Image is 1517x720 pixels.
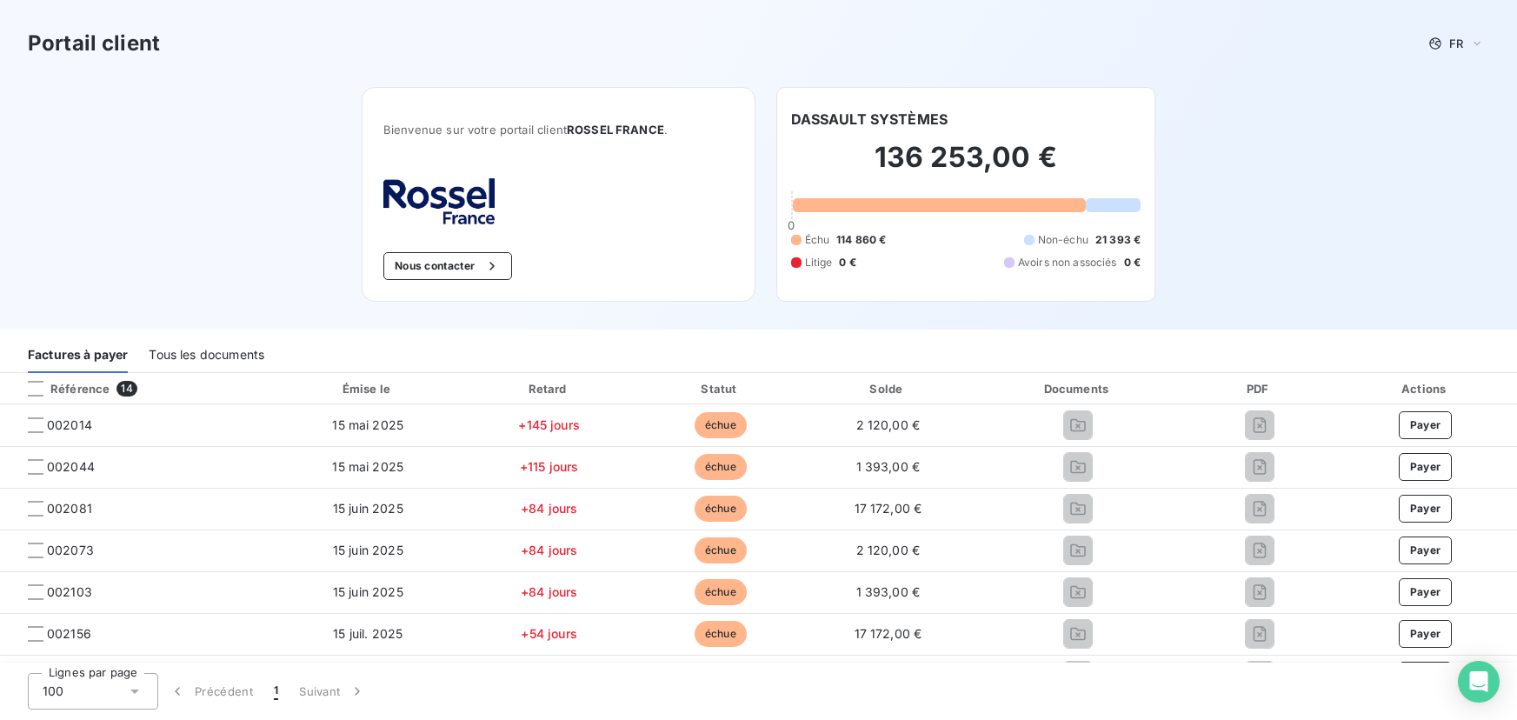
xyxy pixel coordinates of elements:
div: Tous les documents [149,337,264,373]
span: +145 jours [518,417,580,432]
button: Payer [1399,578,1453,606]
span: 15 mai 2025 [332,459,403,474]
span: 17 172,00 € [855,501,922,516]
span: échue [695,621,747,647]
span: 2 120,00 € [856,417,921,432]
img: Company logo [383,178,495,224]
span: Litige [805,255,833,270]
div: Actions [1337,380,1514,397]
div: Documents [974,380,1181,397]
span: Avoirs non associés [1018,255,1117,270]
div: PDF [1188,380,1330,397]
span: 17 172,00 € [855,626,922,641]
button: Payer [1399,537,1453,564]
span: ROSSEL FRANCE [567,123,664,137]
span: +54 jours [521,626,576,641]
button: Payer [1399,495,1453,523]
div: Open Intercom Messenger [1458,661,1500,703]
span: 002081 [47,500,92,517]
span: Échu [805,232,830,248]
span: 1 [274,683,278,700]
span: 1 393,00 € [856,584,921,599]
span: +84 jours [521,501,577,516]
h2: 136 253,00 € [791,140,1141,192]
span: 15 juil. 2025 [333,626,403,641]
div: Solde [808,380,967,397]
h3: Portail client [28,28,160,59]
span: Bienvenue sur votre portail client . [383,123,734,137]
button: Payer [1399,620,1453,648]
span: échue [695,496,747,522]
span: 002103 [47,583,92,601]
span: FR [1449,37,1463,50]
span: 002156 [47,625,91,643]
span: 2 120,00 € [856,543,921,557]
span: 002044 [47,458,95,476]
button: 1 [263,673,289,710]
span: 21 393 € [1095,232,1141,248]
span: 100 [43,683,63,700]
div: Factures à payer [28,337,128,373]
button: Précédent [158,673,263,710]
span: Non-échu [1038,232,1088,248]
button: Suivant [289,673,376,710]
button: Nous contacter [383,252,512,280]
span: échue [695,579,747,605]
div: Émise le [277,380,459,397]
span: échue [695,537,747,563]
span: échue [695,454,747,480]
span: +84 jours [521,543,577,557]
div: Retard [466,380,633,397]
span: 15 juin 2025 [333,584,403,599]
span: 0 [788,218,795,232]
span: 114 860 € [836,232,886,248]
span: 002073 [47,542,94,559]
span: 15 juin 2025 [333,501,403,516]
button: Payer [1399,453,1453,481]
span: +115 jours [520,459,579,474]
div: Référence [14,381,110,397]
span: 002014 [47,417,92,434]
span: +84 jours [521,584,577,599]
button: Payer [1399,411,1453,439]
div: Statut [639,380,802,397]
span: 1 393,00 € [856,459,921,474]
span: échue [695,412,747,438]
span: 15 mai 2025 [332,417,403,432]
span: 15 juin 2025 [333,543,403,557]
h6: DASSAULT SYSTÈMES [791,109,948,130]
span: 14 [116,381,136,397]
span: 0 € [1124,255,1141,270]
span: 0 € [839,255,855,270]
